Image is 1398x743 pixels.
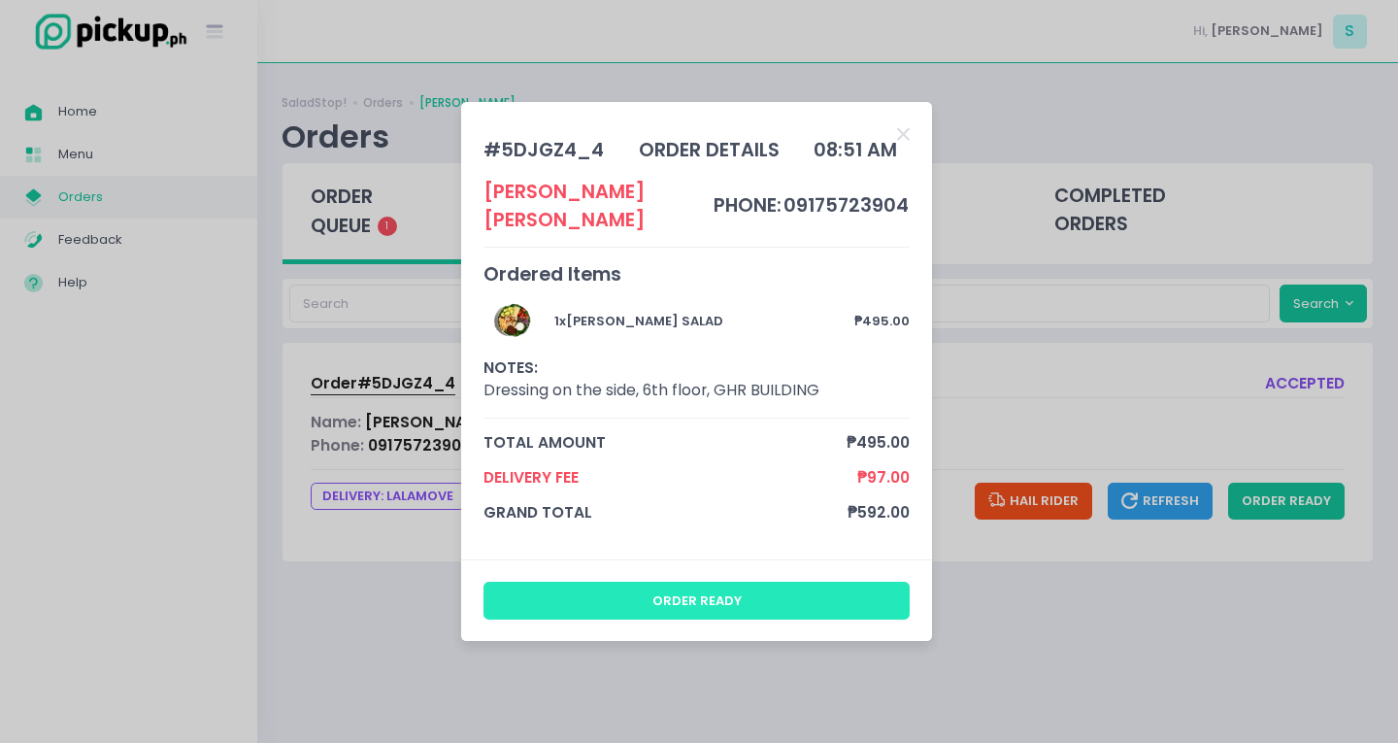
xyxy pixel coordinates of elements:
[847,431,910,454] span: ₱495.00
[483,501,849,523] span: grand total
[483,431,848,454] span: total amount
[713,178,782,235] td: phone:
[483,466,858,489] span: Delivery Fee
[814,136,897,164] div: 08:51 AM
[483,136,604,164] div: # 5DJGZ4_4
[639,136,780,164] div: order details
[848,501,910,523] span: ₱592.00
[857,466,910,489] span: ₱97.00
[483,260,911,288] div: Ordered Items
[783,192,909,219] span: 09175723904
[483,582,911,619] button: order ready
[897,123,910,143] button: Close
[483,178,714,235] div: [PERSON_NAME] [PERSON_NAME]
